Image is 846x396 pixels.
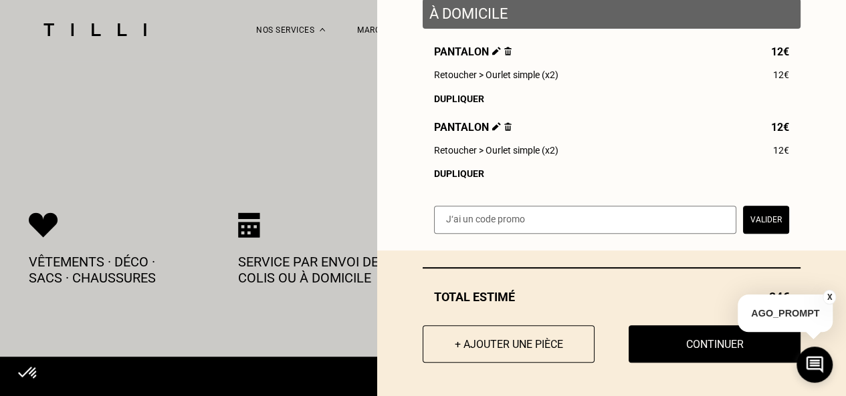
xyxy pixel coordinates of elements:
span: Retoucher > Ourlet simple (x2) [434,145,558,156]
div: Dupliquer [434,168,789,179]
span: Pantalon [434,45,512,58]
button: Valider [743,206,789,234]
input: J‘ai un code promo [434,206,736,234]
span: 12€ [773,69,789,80]
span: 12€ [771,45,789,58]
span: Retoucher > Ourlet simple (x2) [434,69,558,80]
span: 12€ [771,121,789,134]
img: Éditer [492,47,501,55]
span: Pantalon [434,121,512,134]
button: Continuer [629,325,801,363]
button: + Ajouter une pièce [423,325,595,363]
p: À domicile [429,5,794,22]
p: AGO_PROMPT [738,294,833,332]
img: Supprimer [504,47,512,55]
div: Total estimé [423,290,801,304]
img: Éditer [492,122,501,131]
div: Dupliquer [434,93,789,104]
button: X [823,290,836,305]
img: Supprimer [504,122,512,131]
span: 12€ [773,145,789,156]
